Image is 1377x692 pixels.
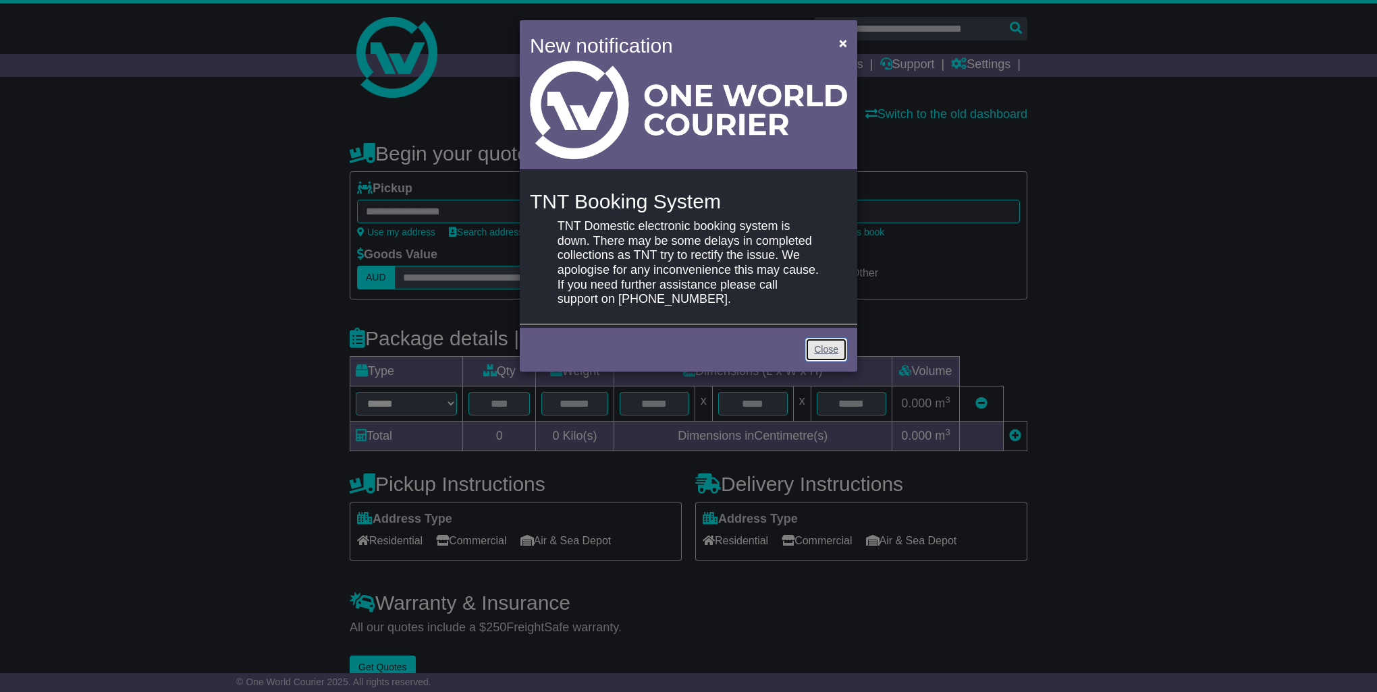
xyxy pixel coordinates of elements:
[558,219,819,307] p: TNT Domestic electronic booking system is down. There may be some delays in completed collections...
[839,35,847,51] span: ×
[530,190,847,212] h4: TNT Booking System
[832,29,854,57] button: Close
[530,30,819,61] h4: New notification
[805,338,847,362] a: Close
[530,61,847,159] img: Light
